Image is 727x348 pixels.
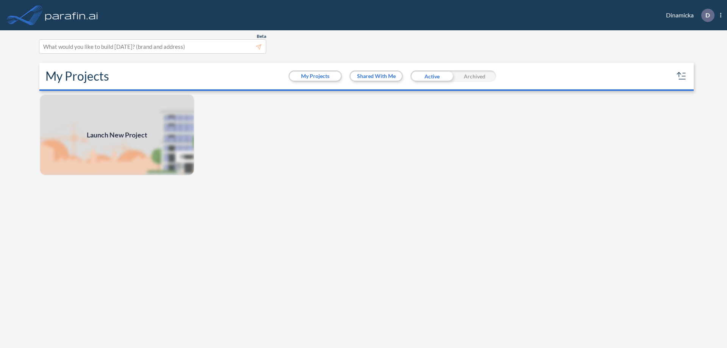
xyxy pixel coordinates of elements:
[705,12,710,19] p: D
[39,94,195,176] a: Launch New Project
[676,70,688,82] button: sort
[257,33,266,39] span: Beta
[351,72,402,81] button: Shared With Me
[290,72,341,81] button: My Projects
[410,70,453,82] div: Active
[45,69,109,83] h2: My Projects
[655,9,721,22] div: Dinamicka
[87,130,147,140] span: Launch New Project
[39,94,195,176] img: add
[453,70,496,82] div: Archived
[44,8,100,23] img: logo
